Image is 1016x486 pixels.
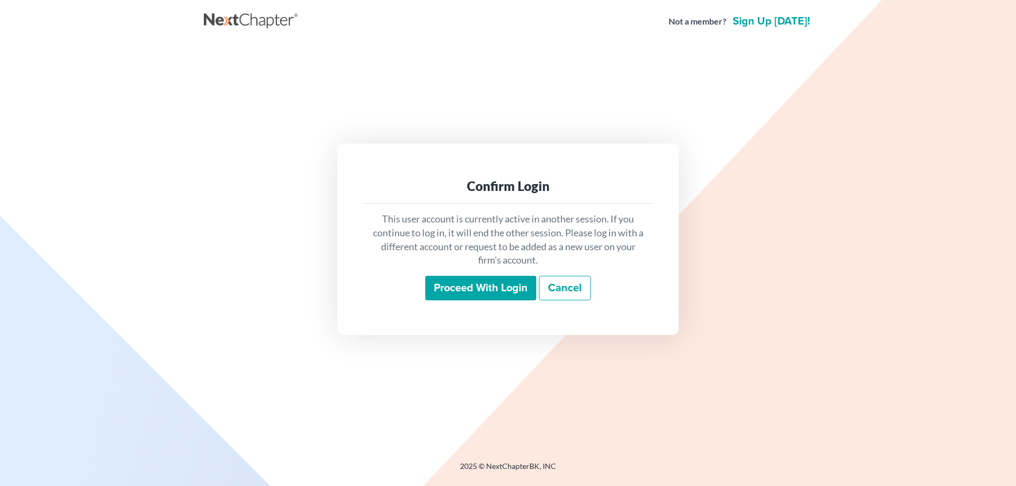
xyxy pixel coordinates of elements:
[425,276,536,300] input: Proceed with login
[669,15,726,28] strong: Not a member?
[539,276,591,300] a: Cancel
[204,461,812,480] div: 2025 © NextChapterBK, INC
[371,212,645,267] p: This user account is currently active in another session. If you continue to log in, it will end ...
[371,178,645,195] div: Confirm Login
[731,16,812,27] a: Sign up [DATE]!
